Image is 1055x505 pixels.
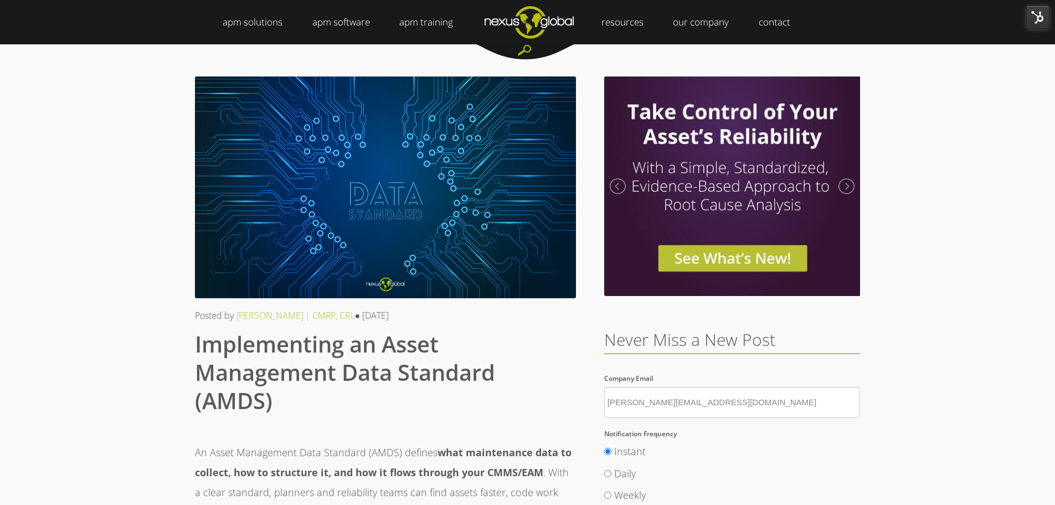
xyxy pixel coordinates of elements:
span: Implementing an Asset Management Data Standard (AMDS) [195,329,495,416]
span: Notification Frequency [604,429,677,438]
span: Company Email [604,374,653,383]
img: Investigation Optimzier [604,76,861,296]
span: Posted by [195,309,234,322]
a: [PERSON_NAME] | CMRP, CRL [236,309,355,322]
input: Daily [604,470,611,477]
span: ● [DATE] [355,309,389,322]
span: Instant [614,445,646,458]
input: Instant [604,448,611,455]
input: Company Email [604,387,861,418]
span: Daily [614,467,636,480]
span: Never Miss a New Post [604,328,775,351]
input: Weekly [604,492,611,499]
span: Weekly [614,488,646,502]
img: HubSpot Tools Menu Toggle [1026,6,1049,29]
